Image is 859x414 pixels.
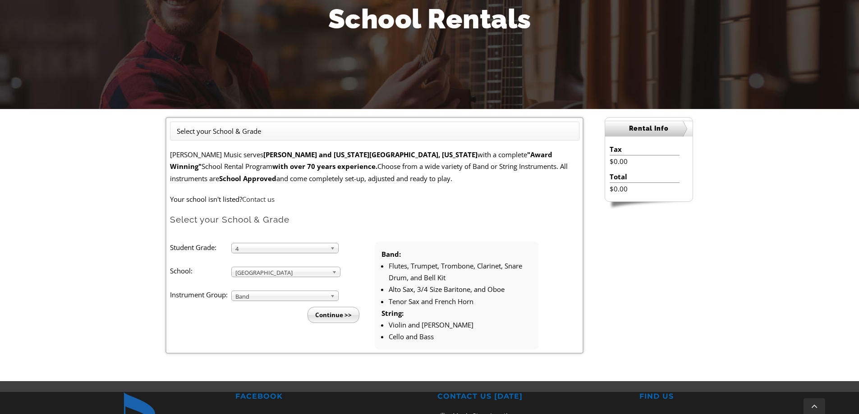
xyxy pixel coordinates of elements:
strong: School Approved [219,174,276,183]
label: School: [170,265,231,277]
span: 4 [235,243,326,254]
li: Cello and Bass [389,331,532,342]
strong: Band: [381,250,401,259]
strong: [PERSON_NAME] and [US_STATE][GEOGRAPHIC_DATA], [US_STATE] [263,150,478,159]
label: Instrument Group: [170,289,231,300]
li: Flutes, Trumpet, Trombone, Clarinet, Snare Drum, and Bell Kit [389,260,532,284]
span: [GEOGRAPHIC_DATA] [235,267,328,278]
strong: String: [381,309,404,318]
li: Alto Sax, 3/4 Size Baritone, and Oboe [389,283,532,295]
li: $0.00 [610,155,680,167]
li: Tenor Sax and French Horn [389,296,532,307]
label: Student Grade: [170,241,231,253]
p: [PERSON_NAME] Music serves with a complete School Rental Program Choose from a wide variety of Ba... [170,149,579,184]
h2: FIND US [639,392,826,401]
li: Total [610,171,680,183]
p: Your school isn't listed? [170,193,579,205]
input: Continue >> [308,307,359,323]
li: $0.00 [610,183,680,195]
strong: with over 70 years experience. [272,162,377,171]
h2: CONTACT US [DATE] [437,392,624,401]
span: Band [235,291,326,302]
h2: Select your School & Grade [170,214,579,225]
h2: Rental Info [605,121,693,136]
h2: FACEBOOK [235,392,422,401]
img: sidebar-footer.png [605,202,693,210]
li: Violin and [PERSON_NAME] [389,319,532,331]
li: Select your School & Grade [177,125,261,137]
li: Tax [610,143,680,155]
a: Contact us [242,195,275,204]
